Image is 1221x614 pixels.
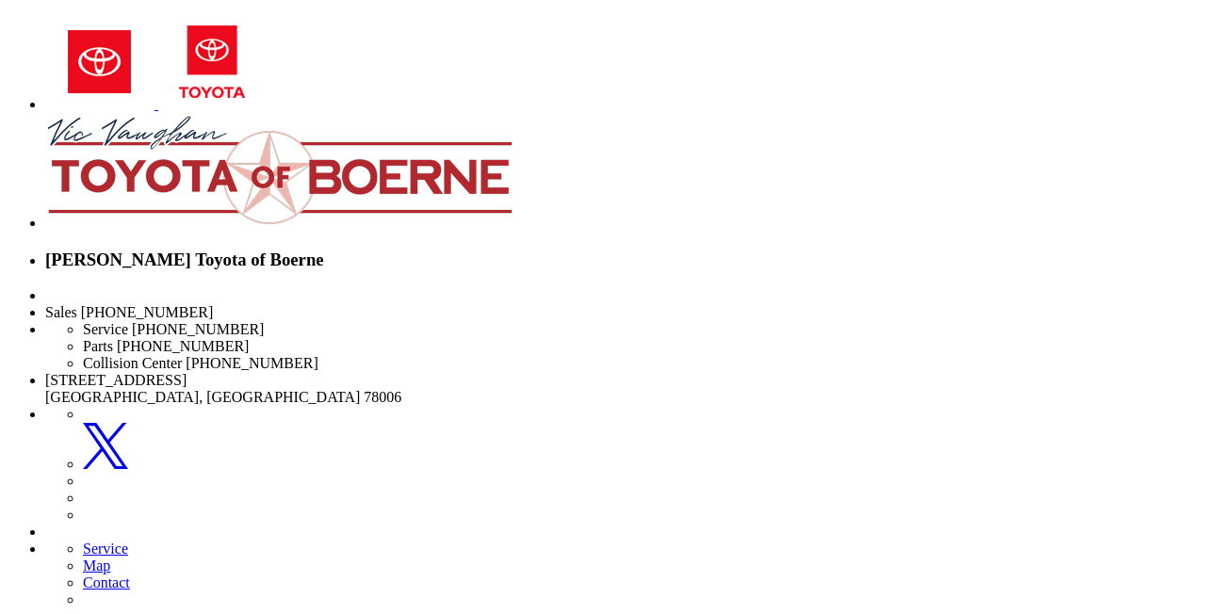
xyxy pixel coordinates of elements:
[83,557,110,574] span: Map
[45,113,516,228] img: Vic Vaughan Toyota of Boerne
[83,338,113,354] span: Parts
[83,423,1213,473] a: Twitter: Click to visit our Twitter page
[83,355,182,371] span: Collision Center
[45,15,155,109] img: Toyota
[186,355,317,371] span: [PHONE_NUMBER]
[83,574,1213,591] a: Contact
[45,250,1213,270] h3: [PERSON_NAME] Toyota of Boerne
[158,15,268,109] img: Toyota
[83,557,1213,574] a: Map
[45,372,1213,406] li: [STREET_ADDRESS] [GEOGRAPHIC_DATA], [GEOGRAPHIC_DATA] 78006
[83,321,128,337] span: Service
[83,541,1213,557] a: Service
[45,304,77,320] span: Sales
[117,338,249,354] span: [PHONE_NUMBER]
[83,541,128,557] span: Service
[132,321,264,337] span: [PHONE_NUMBER]
[83,574,130,590] span: Contact
[81,304,213,320] span: [PHONE_NUMBER]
